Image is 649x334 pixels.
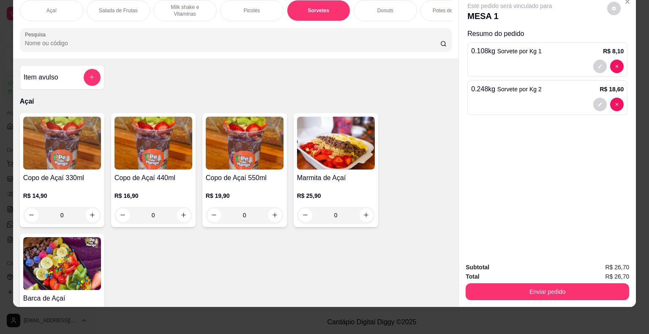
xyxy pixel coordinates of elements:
[115,192,192,200] p: R$ 16,90
[115,173,192,183] h4: Copo de Açaí 440ml
[297,173,375,183] h4: Marmita de Açaí
[605,263,629,272] span: R$ 26,70
[471,46,541,56] p: 0.108 kg
[206,117,284,170] img: product-image
[23,237,101,290] img: product-image
[467,2,552,10] p: Este pedido será vinculado para
[466,283,629,300] button: Enviar pedido
[243,7,260,14] p: Picolés
[497,48,542,55] span: Sorvete por Kg 1
[377,7,393,14] p: Donuts
[593,98,607,111] button: decrease-product-quantity
[433,7,472,14] p: Potes de Sorvete
[20,96,452,107] p: Açaí
[600,85,624,93] p: R$ 18,60
[603,47,624,55] p: R$ 8,10
[610,60,624,73] button: decrease-product-quantity
[497,86,542,93] span: Sorvete por Kg 2
[115,117,192,170] img: product-image
[23,117,101,170] img: product-image
[84,69,101,86] button: add-separate-item
[297,192,375,200] p: R$ 25,90
[297,117,375,170] img: product-image
[610,98,624,111] button: decrease-product-quantity
[25,39,440,47] input: Pesquisa
[607,2,621,15] button: decrease-product-quantity
[466,273,479,280] strong: Total
[23,293,101,304] h4: Barca de Açaí
[605,272,629,281] span: R$ 26,70
[161,4,210,17] p: Milk shake e Vitaminas
[467,10,552,22] p: MESA 1
[467,29,627,39] p: Resumo do pedido
[308,7,329,14] p: Sorvetes
[593,60,607,73] button: decrease-product-quantity
[466,264,489,271] strong: Subtotal
[206,173,284,183] h4: Copo de Açaí 550ml
[25,31,49,38] label: Pesquisa
[206,192,284,200] p: R$ 19,90
[23,192,101,200] p: R$ 14,90
[24,72,58,82] h4: Item avulso
[471,84,541,94] p: 0.248 kg
[46,7,57,14] p: Açaí
[23,173,101,183] h4: Copo de Açaí 330ml
[99,7,137,14] p: Salada de Frutas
